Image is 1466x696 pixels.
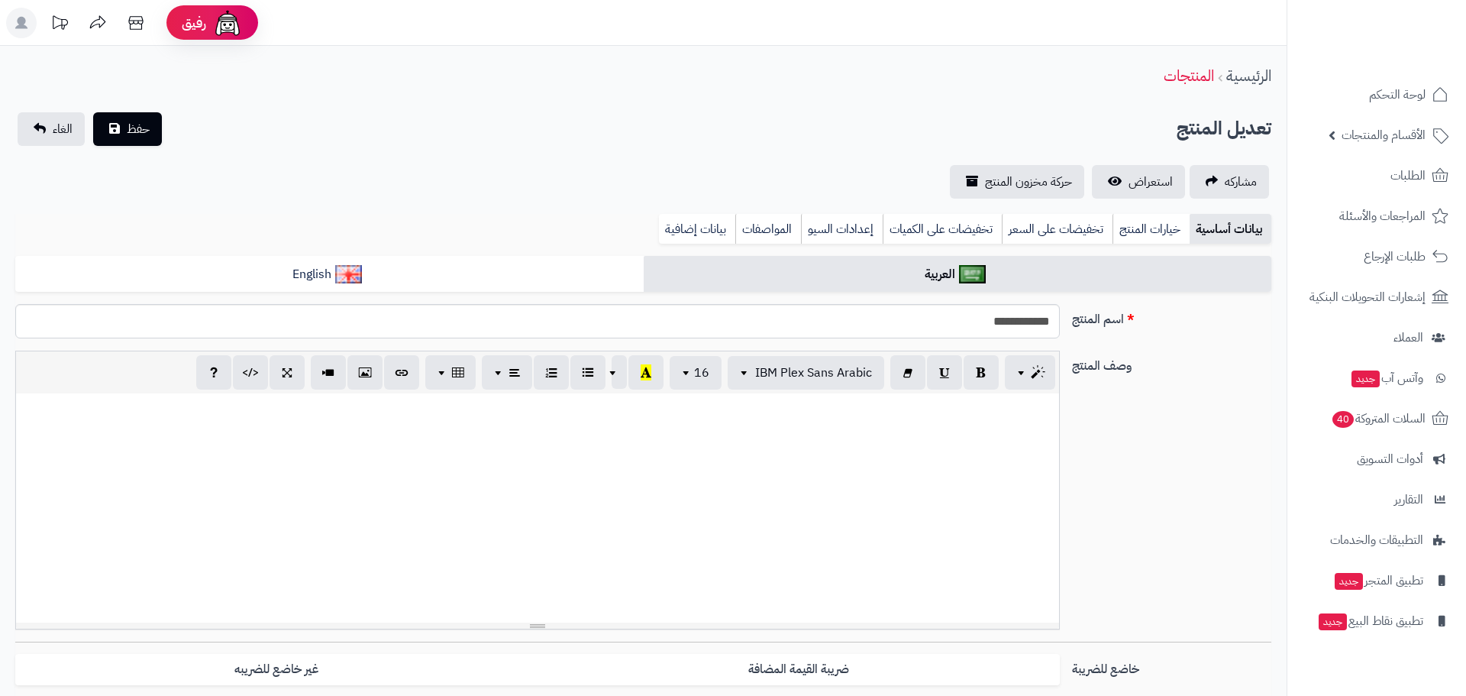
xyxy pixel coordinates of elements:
[1296,238,1457,275] a: طلبات الإرجاع
[127,120,150,138] span: حفظ
[182,14,206,32] span: رفيق
[1296,319,1457,356] a: العملاء
[670,356,722,390] button: 16
[1092,165,1185,199] a: استعراض
[212,8,243,38] img: ai-face.png
[40,8,79,42] a: تحديثات المنصة
[1002,214,1112,244] a: تخفيضات على السعر
[1066,654,1277,678] label: خاضع للضريبة
[1332,411,1354,428] span: 40
[1350,367,1423,389] span: وآتس آب
[1296,562,1457,599] a: تطبيق المتجرجديد
[1177,113,1271,144] h2: تعديل المنتج
[1066,351,1277,375] label: وصف المنتج
[755,364,872,382] span: IBM Plex Sans Arabic
[883,214,1002,244] a: تخفيضات على الكميات
[1296,481,1457,518] a: التقارير
[1362,43,1451,75] img: logo-2.png
[1317,610,1423,632] span: تطبيق نقاط البيع
[1190,165,1269,199] a: مشاركه
[1335,573,1363,590] span: جديد
[1394,489,1423,510] span: التقارير
[1066,304,1277,329] label: اسم المنتج
[93,112,162,146] button: حفظ
[1296,522,1457,558] a: التطبيقات والخدمات
[15,654,538,685] label: غير خاضع للضريبه
[1129,173,1173,191] span: استعراض
[1112,214,1190,244] a: خيارات المنتج
[1225,173,1257,191] span: مشاركه
[1164,64,1214,87] a: المنتجات
[1309,286,1426,308] span: إشعارات التحويلات البنكية
[15,256,644,293] a: English
[1296,157,1457,194] a: الطلبات
[950,165,1084,199] a: حركة مخزون المنتج
[1357,448,1423,470] span: أدوات التسويق
[1190,214,1271,244] a: بيانات أساسية
[538,654,1060,685] label: ضريبة القيمة المضافة
[1369,84,1426,105] span: لوحة التحكم
[659,214,735,244] a: بيانات إضافية
[1296,360,1457,397] a: وآتس آبجديد
[959,265,986,283] img: العربية
[1296,441,1457,477] a: أدوات التسويق
[1296,198,1457,235] a: المراجعات والأسئلة
[985,173,1072,191] span: حركة مخزون المنتج
[1296,279,1457,316] a: إشعارات التحويلات البنكية
[801,214,883,244] a: إعدادات السيو
[1319,613,1347,630] span: جديد
[644,256,1272,293] a: العربية
[728,356,884,390] button: IBM Plex Sans Arabic
[1330,529,1423,551] span: التطبيقات والخدمات
[1296,76,1457,113] a: لوحة التحكم
[335,265,362,283] img: English
[53,120,73,138] span: الغاء
[1351,371,1380,387] span: جديد
[1393,327,1423,348] span: العملاء
[1331,408,1426,429] span: السلات المتروكة
[1226,64,1271,87] a: الرئيسية
[1364,246,1426,267] span: طلبات الإرجاع
[1339,206,1426,227] span: المراجعات والأسئلة
[1342,125,1426,146] span: الأقسام والمنتجات
[18,112,85,146] a: الغاء
[1296,400,1457,437] a: السلات المتروكة40
[1296,603,1457,639] a: تطبيق نقاط البيعجديد
[735,214,801,244] a: المواصفات
[1333,570,1423,591] span: تطبيق المتجر
[1390,165,1426,186] span: الطلبات
[694,364,709,382] span: 16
